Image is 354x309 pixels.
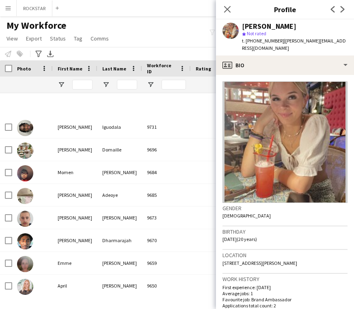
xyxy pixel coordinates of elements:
[91,35,109,42] span: Comms
[222,213,271,219] span: [DEMOGRAPHIC_DATA]
[142,252,191,274] div: 9659
[142,229,191,251] div: 9670
[142,275,191,297] div: 9650
[142,139,191,161] div: 9696
[102,81,110,88] button: Open Filter Menu
[222,284,348,290] p: First experience: [DATE]
[147,62,176,75] span: Workforce ID
[142,184,191,206] div: 9685
[142,207,191,229] div: 9673
[17,188,33,204] img: Samuel Adeoye
[117,80,137,90] input: Last Name Filter Input
[97,116,142,138] div: Iguodala
[247,30,266,36] span: Not rated
[142,161,191,183] div: 9684
[6,19,66,32] span: My Workforce
[17,279,33,295] img: April Barton
[72,80,93,90] input: First Name Filter Input
[26,35,42,42] span: Export
[222,236,257,242] span: [DATE] (20 years)
[17,165,33,181] img: Momen Nadeem
[222,290,348,296] p: Average jobs: 1
[53,116,97,138] div: [PERSON_NAME]
[242,23,296,30] div: [PERSON_NAME]
[162,80,186,90] input: Workforce ID Filter Input
[97,207,142,229] div: [PERSON_NAME]
[53,252,97,274] div: Emme
[87,33,112,44] a: Comms
[242,38,284,44] span: t. [PHONE_NUMBER]
[222,296,348,303] p: Favourite job: Brand Ambassador
[17,143,33,159] img: William Domaille
[23,33,45,44] a: Export
[97,184,142,206] div: Adeoye
[222,81,348,203] img: Crew avatar or photo
[17,256,33,272] img: Emme Allison
[6,35,18,42] span: View
[222,228,348,235] h3: Birthday
[102,66,126,72] span: Last Name
[58,81,65,88] button: Open Filter Menu
[97,275,142,297] div: [PERSON_NAME]
[45,49,55,59] app-action-btn: Export XLSX
[222,260,297,266] span: [STREET_ADDRESS][PERSON_NAME]
[222,251,348,259] h3: Location
[17,0,52,16] button: ROCKSTAR
[17,120,33,136] img: Nelson Iguodala
[53,161,97,183] div: Momen
[53,207,97,229] div: [PERSON_NAME]
[71,33,86,44] a: Tag
[142,116,191,138] div: 9731
[222,275,348,283] h3: Work history
[17,66,31,72] span: Photo
[47,33,69,44] a: Status
[74,35,82,42] span: Tag
[97,161,142,183] div: [PERSON_NAME]
[242,38,346,51] span: | [PERSON_NAME][EMAIL_ADDRESS][DOMAIN_NAME]
[196,66,211,72] span: Rating
[53,275,97,297] div: April
[50,35,66,42] span: Status
[147,81,154,88] button: Open Filter Menu
[53,139,97,161] div: [PERSON_NAME]
[58,66,82,72] span: First Name
[17,233,33,249] img: Nathanael Dharmarajah
[17,211,33,227] img: Alexander Wescott
[53,229,97,251] div: [PERSON_NAME]
[3,33,21,44] a: View
[216,4,354,15] h3: Profile
[97,139,142,161] div: Domaille
[222,303,348,309] p: Applications total count: 2
[216,55,354,75] div: Bio
[97,252,142,274] div: [PERSON_NAME]
[222,205,348,212] h3: Gender
[34,49,43,59] app-action-btn: Advanced filters
[97,229,142,251] div: Dharmarajah
[53,184,97,206] div: [PERSON_NAME]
